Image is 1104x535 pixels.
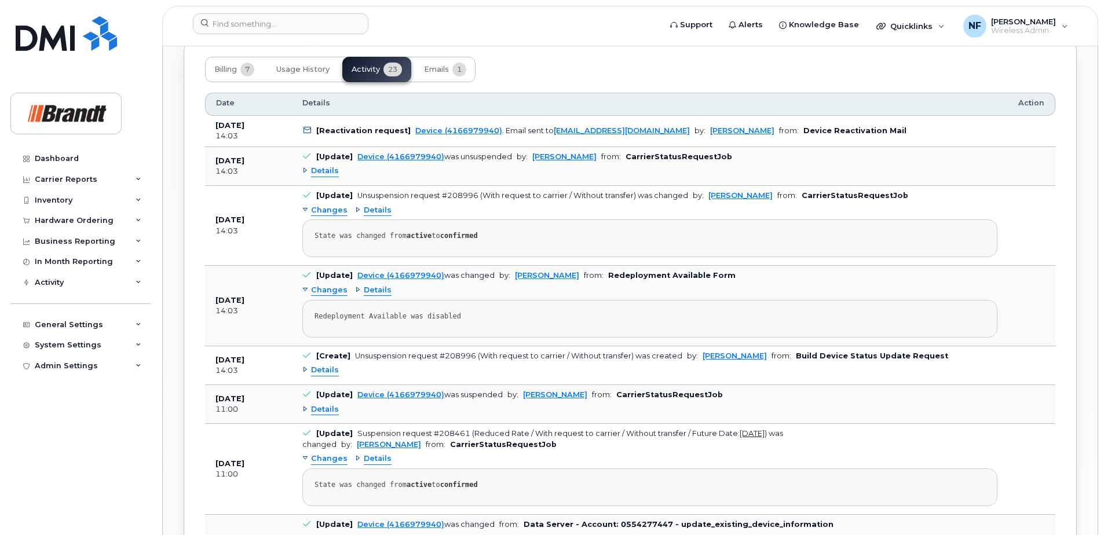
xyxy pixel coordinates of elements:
div: was unsuspended [357,152,512,161]
div: Unsuspension request #208996 (With request to carrier / Without transfer) was changed [357,191,688,200]
b: Data Server - Account: 0554277447 - update_existing_device_information [524,520,834,529]
span: by: [694,126,705,135]
span: 7 [240,63,254,76]
span: from: [584,271,604,280]
b: [Create] [316,351,350,360]
div: was changed [357,520,495,529]
span: Wireless Admin [991,26,1056,35]
span: from: [601,152,621,161]
b: [DATE] [215,459,244,468]
span: by: [507,390,518,399]
span: by: [499,271,510,280]
span: 1 [452,63,466,76]
b: Build Device Status Update Request [796,351,948,360]
a: Device (4166979940) [357,390,444,399]
u: [DATE] [740,429,765,438]
span: Details [311,404,339,415]
div: . Email sent to [415,126,690,135]
a: Alerts [721,13,771,36]
a: [PERSON_NAME] [357,440,421,449]
b: [Update] [316,429,353,438]
span: from: [772,351,791,360]
b: [DATE] [215,394,244,403]
span: Details [364,205,392,216]
b: [Update] [316,520,353,529]
th: Action [1008,93,1055,116]
span: Quicklinks [890,21,933,31]
div: Suspension request #208461 (Reduced Rate / With request to carrier / Without transfer / Future Da... [302,429,783,448]
div: State was changed from to [315,481,985,489]
span: by: [341,440,352,449]
div: 11:00 [215,469,282,479]
span: Alerts [739,19,763,31]
b: [DATE] [215,121,244,130]
strong: confirmed [440,481,478,489]
a: Device (4166979940) [415,126,502,135]
div: 14:03 [215,131,282,141]
span: Details [364,285,392,296]
strong: active [407,232,432,240]
span: from: [426,440,445,449]
b: [DATE] [215,156,244,165]
b: [Update] [316,271,353,280]
a: [PERSON_NAME] [708,191,773,200]
div: State was changed from to [315,232,985,240]
div: Quicklinks [868,14,953,38]
b: CarrierStatusRequestJob [450,440,557,449]
b: [DATE] [215,356,244,364]
b: [Update] [316,152,353,161]
span: by: [693,191,704,200]
div: Unsuspension request #208996 (With request to carrier / Without transfer) was created [355,351,682,360]
strong: active [407,481,432,489]
a: Device (4166979940) [357,271,444,280]
span: from: [592,390,612,399]
a: Device (4166979940) [357,152,444,161]
span: Changes [311,205,348,216]
b: [DATE] [215,296,244,305]
span: Details [311,166,339,177]
div: 14:03 [215,226,282,236]
b: Device Reactivation Mail [803,126,906,135]
div: was changed [357,271,495,280]
a: [PERSON_NAME] [523,390,587,399]
div: 11:00 [215,404,282,415]
b: [DATE] [215,215,244,224]
a: [PERSON_NAME] [710,126,774,135]
span: Emails [424,65,449,74]
span: Details [302,98,330,108]
span: by: [687,351,698,360]
div: 14:03 [215,365,282,376]
span: Details [364,453,392,464]
a: Support [662,13,721,36]
span: Usage History [276,65,330,74]
span: by: [517,152,528,161]
div: Noah Fouillard [955,14,1076,38]
span: Date [216,98,235,108]
b: [Update] [316,390,353,399]
b: CarrierStatusRequestJob [626,152,732,161]
a: Device (4166979940) [357,520,444,529]
strong: confirmed [440,232,478,240]
input: Find something... [193,13,368,34]
a: [PERSON_NAME] [703,351,767,360]
span: Details [311,365,339,376]
span: from: [779,126,799,135]
span: from: [777,191,797,200]
a: [PERSON_NAME] [532,152,597,161]
span: Changes [311,285,348,296]
div: was suspended [357,390,503,399]
b: Redeployment Available Form [608,271,736,280]
span: Changes [311,453,348,464]
div: 14:03 [215,166,282,177]
span: Billing [214,65,237,74]
a: [PERSON_NAME] [515,271,579,280]
div: 14:03 [215,306,282,316]
a: Knowledge Base [771,13,867,36]
span: NF [968,19,981,33]
span: Support [680,19,712,31]
b: CarrierStatusRequestJob [616,390,723,399]
span: from: [499,520,519,529]
div: Redeployment Available was disabled [315,312,985,321]
span: Knowledge Base [789,19,859,31]
span: [PERSON_NAME] [991,17,1056,26]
